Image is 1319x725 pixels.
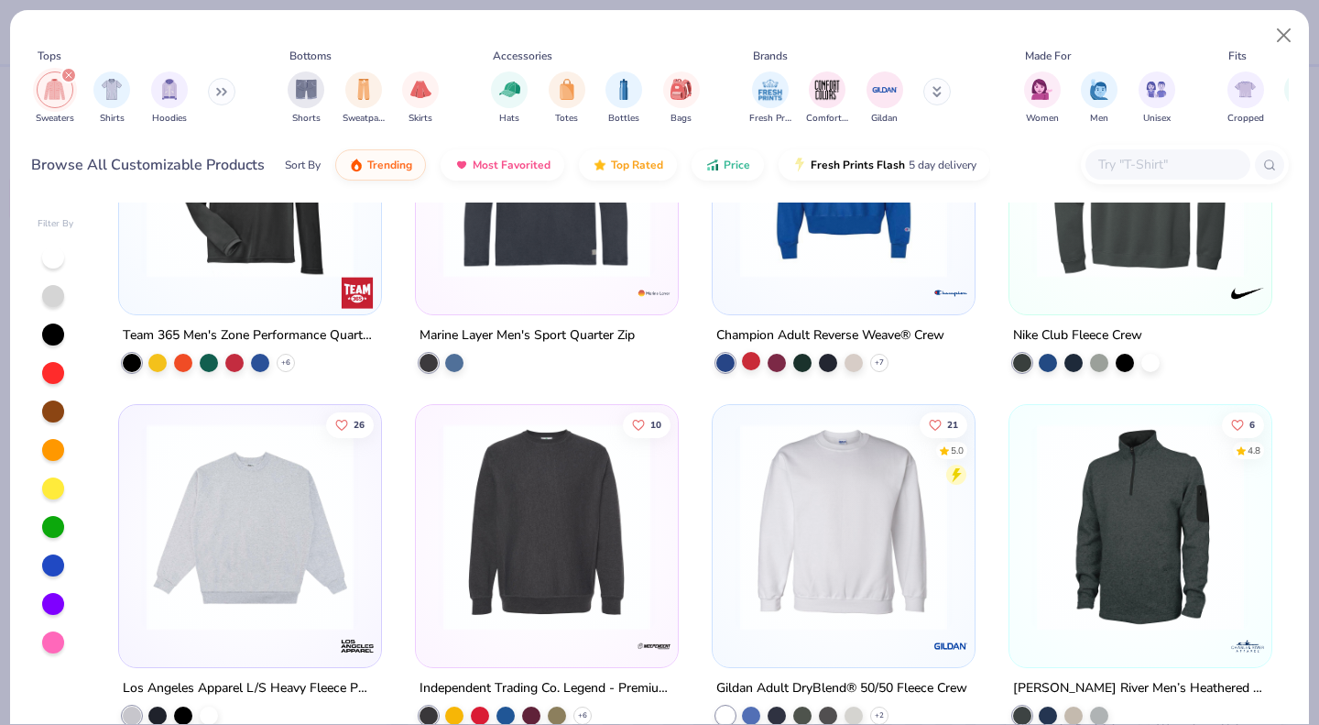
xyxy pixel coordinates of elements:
div: [PERSON_NAME] River Men’s Heathered Fleece Pullover [1013,676,1268,699]
span: Top Rated [611,158,663,172]
div: filter for Hats [491,71,528,126]
span: Fresh Prints Flash [811,158,905,172]
button: Top Rated [579,149,677,181]
div: filter for Totes [549,71,585,126]
div: Independent Trading Co. Legend - Premium Heavyweight Cross-Grain Sweatshirt [420,676,674,699]
div: Gildan Adult DryBlend® 50/50 Fleece Crew [716,676,967,699]
span: Women [1026,112,1059,126]
div: Champion Adult Reverse Weave® Crew [716,324,944,347]
span: Shirts [100,112,125,126]
button: Like [1222,412,1264,437]
img: Team 365 logo [339,275,376,312]
div: Accessories [493,48,552,64]
div: filter for Bottles [605,71,642,126]
img: Shorts Image [296,79,317,100]
span: + 6 [281,357,290,368]
span: Shorts [292,112,321,126]
div: filter for Shirts [93,71,130,126]
span: Sweaters [36,112,74,126]
img: aa57b436-08d3-405c-8b72-f7064a5965e2 [1028,71,1253,278]
button: filter button [151,71,188,126]
span: Hats [499,112,519,126]
img: Gildan Image [871,76,899,104]
img: 823d6d84-8997-4e6a-bbfb-db01358c2845 [1028,423,1253,631]
span: Hoodies [152,112,187,126]
div: Fits [1228,48,1247,64]
img: Independent Trading Co. logo [636,627,672,664]
img: 7b075189-43a7-44f8-ad22-ca8ae853c4e5 [659,423,885,631]
span: + 2 [875,709,884,720]
button: filter button [1081,71,1117,126]
div: filter for Sweaters [36,71,74,126]
div: Team 365 Men's Zone Performance Quarter-Zip [123,324,377,347]
span: Price [724,158,750,172]
div: Bottoms [289,48,332,64]
div: Tops [38,48,61,64]
img: de28a54e-e413-49c3-ab9b-243eabac36c9 [137,423,363,631]
img: b78a68fa-2026-41a9-aae7-f4844d0a4d53 [731,423,956,631]
img: e3df3c75-8820-49cb-bb3c-e613a6f8b85a [137,71,363,278]
button: filter button [867,71,903,126]
img: Hoodies Image [159,79,180,100]
button: filter button [1024,71,1061,126]
button: filter button [605,71,642,126]
img: trending.gif [349,158,364,172]
div: filter for Comfort Colors [806,71,848,126]
span: Fresh Prints [749,112,791,126]
div: 5.0 [951,444,964,457]
button: Most Favorited [441,149,564,181]
span: Cropped [1227,112,1264,126]
img: 6cbc00a6-fd92-4e74-a43e-b3bb8b39d77e [955,423,1181,631]
button: filter button [343,71,385,126]
img: Marine Layer logo [636,275,672,312]
img: Gildan logo [932,627,969,664]
img: TopRated.gif [593,158,607,172]
span: Comfort Colors [806,112,848,126]
div: filter for Sweatpants [343,71,385,126]
img: flash.gif [792,158,807,172]
div: filter for Men [1081,71,1117,126]
div: Made For [1025,48,1071,64]
span: + 6 [578,709,587,720]
button: filter button [749,71,791,126]
span: Trending [367,158,412,172]
div: Browse All Customizable Products [31,154,265,176]
img: Sweatpants Image [354,79,374,100]
span: Skirts [409,112,432,126]
button: filter button [93,71,130,126]
img: Shirts Image [102,79,123,100]
img: 5351025d-600a-4498-a79e-73b29f965bfa [434,423,659,631]
img: Fresh Prints Image [757,76,784,104]
img: Comfort Colors Image [813,76,841,104]
img: Men Image [1089,79,1109,100]
span: Bottles [608,112,639,126]
span: 26 [354,420,365,429]
span: Bags [670,112,692,126]
div: filter for Unisex [1139,71,1175,126]
span: Totes [555,112,578,126]
button: Like [327,412,375,437]
img: Sweaters Image [44,79,65,100]
button: filter button [402,71,439,126]
img: Nike logo [1228,275,1265,312]
img: Totes Image [557,79,577,100]
img: Los Angeles Apparel logo [339,627,376,664]
button: filter button [806,71,848,126]
div: filter for Women [1024,71,1061,126]
div: Sort By [285,157,321,173]
span: Men [1090,112,1108,126]
div: Marine Layer Men's Sport Quarter Zip [420,324,635,347]
button: filter button [288,71,324,126]
div: Los Angeles Apparel L/S Heavy Fleece PO Crew 14 Oz [123,676,377,699]
img: Hats Image [499,79,520,100]
button: Trending [335,149,426,181]
img: Women Image [1031,79,1052,100]
div: Nike Club Fleece Crew [1013,324,1142,347]
div: filter for Fresh Prints [749,71,791,126]
button: filter button [1227,71,1264,126]
span: 6 [1249,420,1255,429]
span: Unisex [1143,112,1171,126]
div: 4.8 [1248,444,1260,457]
img: Bottles Image [614,79,634,100]
button: filter button [36,71,74,126]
